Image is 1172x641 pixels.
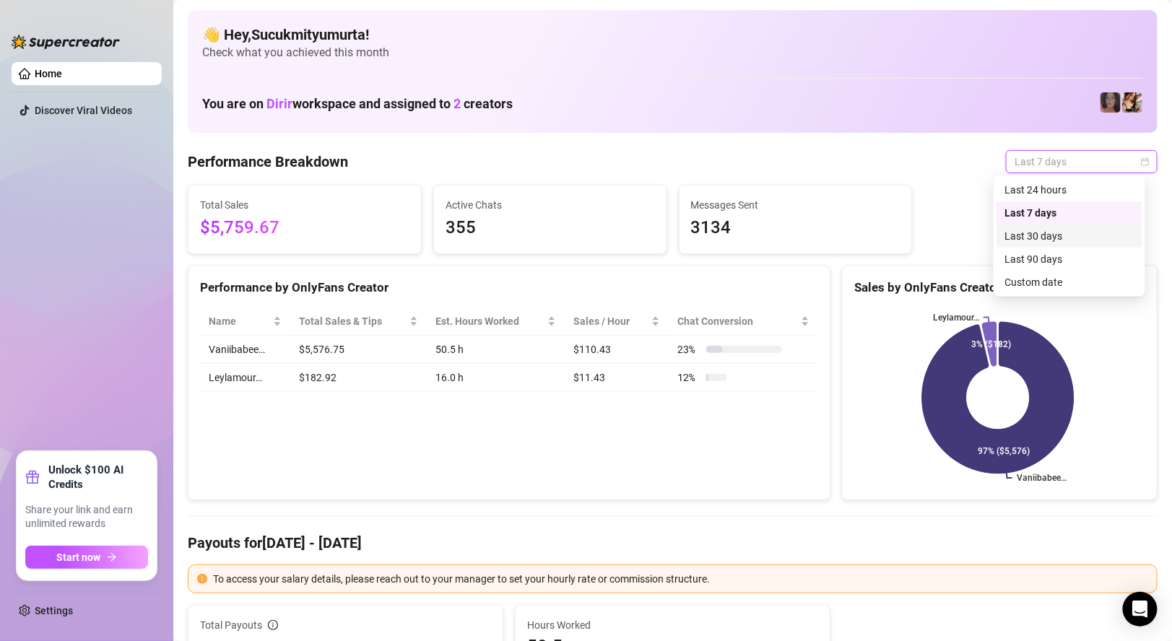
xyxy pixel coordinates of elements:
[573,313,648,329] span: Sales / Hour
[1123,592,1158,627] div: Open Intercom Messenger
[202,25,1143,45] h4: 👋 Hey, Sucukmityumurta !
[691,214,900,242] span: 3134
[854,278,1145,297] div: Sales by OnlyFans Creator
[677,370,700,385] span: 12 %
[435,313,544,329] div: Est. Hours Worked
[453,96,461,111] span: 2
[669,308,818,336] th: Chat Conversion
[997,248,1142,271] div: Last 90 days
[427,364,565,392] td: 16.0 h
[446,197,655,213] span: Active Chats
[188,533,1158,553] h4: Payouts for [DATE] - [DATE]
[200,214,409,242] span: $5,759.67
[25,470,40,484] span: gift
[565,364,669,392] td: $11.43
[200,278,818,297] div: Performance by OnlyFans Creator
[1005,251,1134,267] div: Last 90 days
[188,152,348,172] h4: Performance Breakdown
[290,308,427,336] th: Total Sales & Tips
[691,197,900,213] span: Messages Sent
[197,574,207,584] span: exclamation-circle
[35,68,62,79] a: Home
[290,364,427,392] td: $182.92
[35,105,132,116] a: Discover Viral Videos
[290,336,427,364] td: $5,576.75
[25,503,148,531] span: Share your link and earn unlimited rewards
[1005,228,1134,244] div: Last 30 days
[1122,92,1142,113] img: Vaniibabee
[213,571,1148,587] div: To access your salary details, please reach out to your manager to set your hourly rate or commis...
[1005,274,1134,290] div: Custom date
[107,552,117,562] span: arrow-right
[200,364,290,392] td: Leylamour…
[997,271,1142,294] div: Custom date
[12,35,120,49] img: logo-BBDzfeDw.svg
[200,308,290,336] th: Name
[202,45,1143,61] span: Check what you achieved this month
[57,551,101,563] span: Start now
[1017,473,1067,483] text: Vaniibabee…
[200,336,290,364] td: Vaniibabee…
[677,313,798,329] span: Chat Conversion
[677,341,700,357] span: 23 %
[1005,182,1134,198] div: Last 24 hours
[997,224,1142,248] div: Last 30 days
[565,336,669,364] td: $110.43
[565,308,669,336] th: Sales / Hour
[1101,92,1121,113] img: Leylamour
[48,463,148,492] strong: Unlock $100 AI Credits
[35,605,73,616] a: Settings
[25,546,148,569] button: Start nowarrow-right
[266,96,292,111] span: Dirir
[1005,205,1134,221] div: Last 7 days
[527,617,818,633] span: Hours Worked
[446,214,655,242] span: 355
[427,336,565,364] td: 50.5 h
[299,313,407,329] span: Total Sales & Tips
[268,620,278,630] span: info-circle
[1141,157,1150,166] span: calendar
[997,201,1142,224] div: Last 7 days
[933,313,979,323] text: Leylamour…
[209,313,270,329] span: Name
[200,197,409,213] span: Total Sales
[1015,151,1149,173] span: Last 7 days
[997,178,1142,201] div: Last 24 hours
[202,96,513,112] h1: You are on workspace and assigned to creators
[200,617,262,633] span: Total Payouts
